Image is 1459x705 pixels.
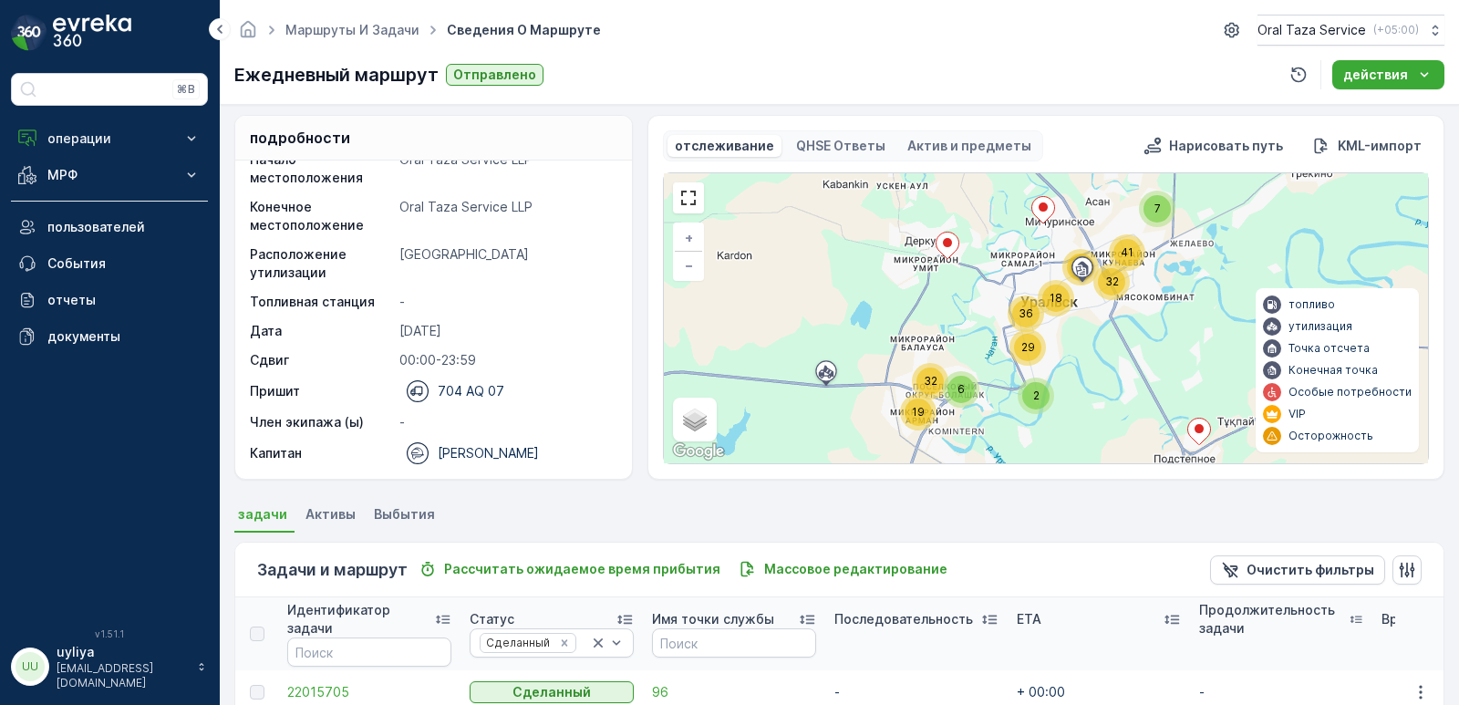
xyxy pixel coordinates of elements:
span: 32 [924,374,937,388]
p: ⌘B [177,82,195,97]
span: 41 [1121,245,1133,259]
p: Отправлено [453,66,536,84]
p: [DATE] [399,322,613,340]
div: Remove Сделанный [554,636,574,650]
div: 2 [1018,378,1054,414]
a: 22015705 [287,683,451,701]
p: [GEOGRAPHIC_DATA] [399,245,613,282]
p: [PERSON_NAME] [438,444,539,462]
div: 7 [1139,191,1175,227]
span: 32 [1105,275,1119,288]
p: действия [1343,66,1408,84]
button: Массовое редактирование [731,558,955,580]
img: logo_dark-DEwI_e13.png [53,15,131,51]
span: Сведения о маршруте [443,21,605,39]
p: Ежедневный маршрут [234,61,439,88]
div: 29 [1009,329,1046,366]
p: отчеты [47,291,201,309]
p: топливо [1288,297,1335,312]
p: Статус [470,610,514,628]
p: Очистить фильтры [1247,561,1374,579]
input: Поиск [287,638,451,667]
div: UU [16,652,45,681]
p: - [399,413,613,431]
button: операции [11,120,208,157]
div: 18 [1038,280,1074,316]
p: Oral Taza Service LLP [399,150,613,187]
input: Поиск [652,628,816,658]
button: Нарисовать путь [1136,135,1290,157]
div: Toggle Row Selected [250,685,264,700]
a: События [11,245,208,282]
p: операции [47,130,171,148]
p: Последовательность [834,610,973,628]
span: 7 [1154,202,1161,215]
div: 6 [943,371,979,408]
p: Конечная точка [1288,363,1378,378]
p: Oral Taza Service LLP [399,198,613,234]
span: + [685,230,693,245]
a: отчеты [11,282,208,318]
p: Расположение утилизации [250,245,392,282]
button: действия [1332,60,1444,89]
p: Особые потребности [1288,385,1412,399]
a: Домашняя страница [238,26,258,42]
span: 18 [1050,291,1062,305]
p: [EMAIL_ADDRESS][DOMAIN_NAME] [57,661,188,690]
p: Сдвиг [250,351,392,369]
p: Топливная станция [250,293,392,311]
p: Сделанный [512,683,591,701]
p: Нарисовать путь [1169,137,1283,155]
span: 19 [912,405,925,419]
span: 2 [1033,389,1040,402]
p: Oral Taza Service [1257,21,1366,39]
button: Сделанный [470,681,634,703]
div: 36 [1008,295,1044,332]
span: 36 [1019,306,1033,320]
img: Google [668,440,729,463]
p: Точка отсчета [1288,341,1370,356]
p: События [47,254,201,273]
div: 19 [900,394,936,430]
p: Конечное местоположение [250,198,392,234]
p: утилизация [1288,319,1352,334]
a: Уменьшить [675,252,702,279]
a: Layers [675,399,715,440]
p: QHSE Ответы [796,137,885,155]
p: подробности [250,127,350,149]
p: Рассчитать ожидаемое время прибытия [444,560,720,578]
p: - [399,293,613,311]
span: Выбытия [374,505,435,524]
a: Приблизить [675,224,702,252]
p: пользователей [47,218,201,236]
p: Продолжительность задачи [1199,601,1349,638]
span: 6 [957,382,965,396]
p: Задачи и маршрут [257,557,408,583]
div: 41 [1109,234,1145,271]
p: Капитан [250,444,302,462]
button: UUuyliya[EMAIL_ADDRESS][DOMAIN_NAME] [11,643,208,690]
p: 00:00-23:59 [399,351,613,369]
a: 96 [652,683,816,701]
p: Член экипажа (ы) [250,413,392,431]
button: Oral Taza Service(+05:00) [1257,15,1444,46]
button: Отправлено [446,64,543,86]
button: Очистить фильтры [1210,555,1385,585]
p: Осторожность [1288,429,1373,443]
p: отслеживание [675,137,774,155]
div: 0 [664,173,1428,463]
a: документы [11,318,208,355]
div: 32 [1093,264,1130,300]
p: ETA [1017,610,1041,628]
button: KML-импорт [1305,135,1429,157]
p: Начало местоположения [250,150,392,187]
p: KML-импорт [1338,137,1422,155]
p: 704 AQ 07 [438,382,504,400]
a: View Fullscreen [675,184,702,212]
p: Актив и предметы [907,137,1031,155]
p: Дата [250,322,392,340]
p: ( +05:00 ) [1373,23,1419,37]
img: logo [11,15,47,51]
